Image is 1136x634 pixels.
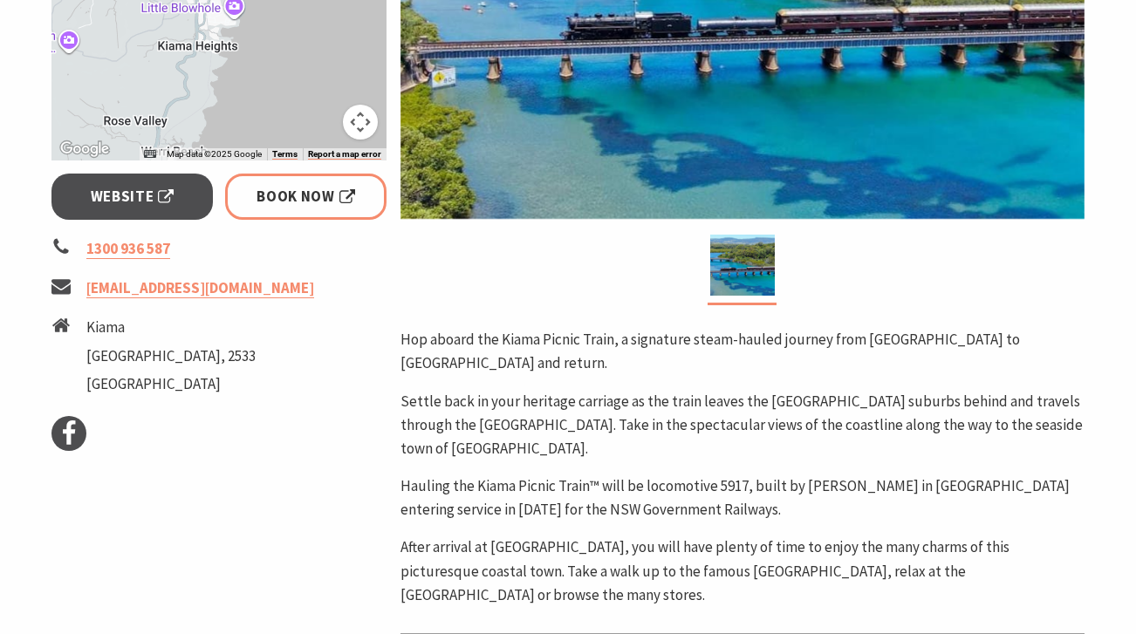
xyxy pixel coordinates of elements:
[86,239,170,259] a: 1300 936 587
[343,105,378,140] button: Map camera controls
[400,328,1085,375] p: Hop aboard the Kiama Picnic Train, a signature steam-hauled journey from [GEOGRAPHIC_DATA] to [GE...
[167,149,262,159] span: Map data ©2025 Google
[86,316,256,339] li: Kiama
[710,235,775,296] img: Kiama Picnic Train
[400,474,1085,522] p: Hauling the Kiama Picnic Train™ will be locomotive 5917, built by [PERSON_NAME] in [GEOGRAPHIC_DA...
[225,174,387,220] a: Book Now
[56,138,113,160] img: Google
[400,535,1085,607] p: After arrival at [GEOGRAPHIC_DATA], you will have plenty of time to enjoy the many charms of this...
[86,278,314,298] a: [EMAIL_ADDRESS][DOMAIN_NAME]
[144,148,156,160] button: Keyboard shortcuts
[86,372,256,396] li: [GEOGRAPHIC_DATA]
[308,149,381,160] a: Report a map error
[257,185,355,208] span: Book Now
[400,390,1085,461] p: Settle back in your heritage carriage as the train leaves the [GEOGRAPHIC_DATA] suburbs behind an...
[272,149,298,160] a: Terms (opens in new tab)
[56,138,113,160] a: Open this area in Google Maps (opens a new window)
[86,344,256,368] li: [GEOGRAPHIC_DATA], 2533
[51,174,213,220] a: Website
[91,185,175,208] span: Website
